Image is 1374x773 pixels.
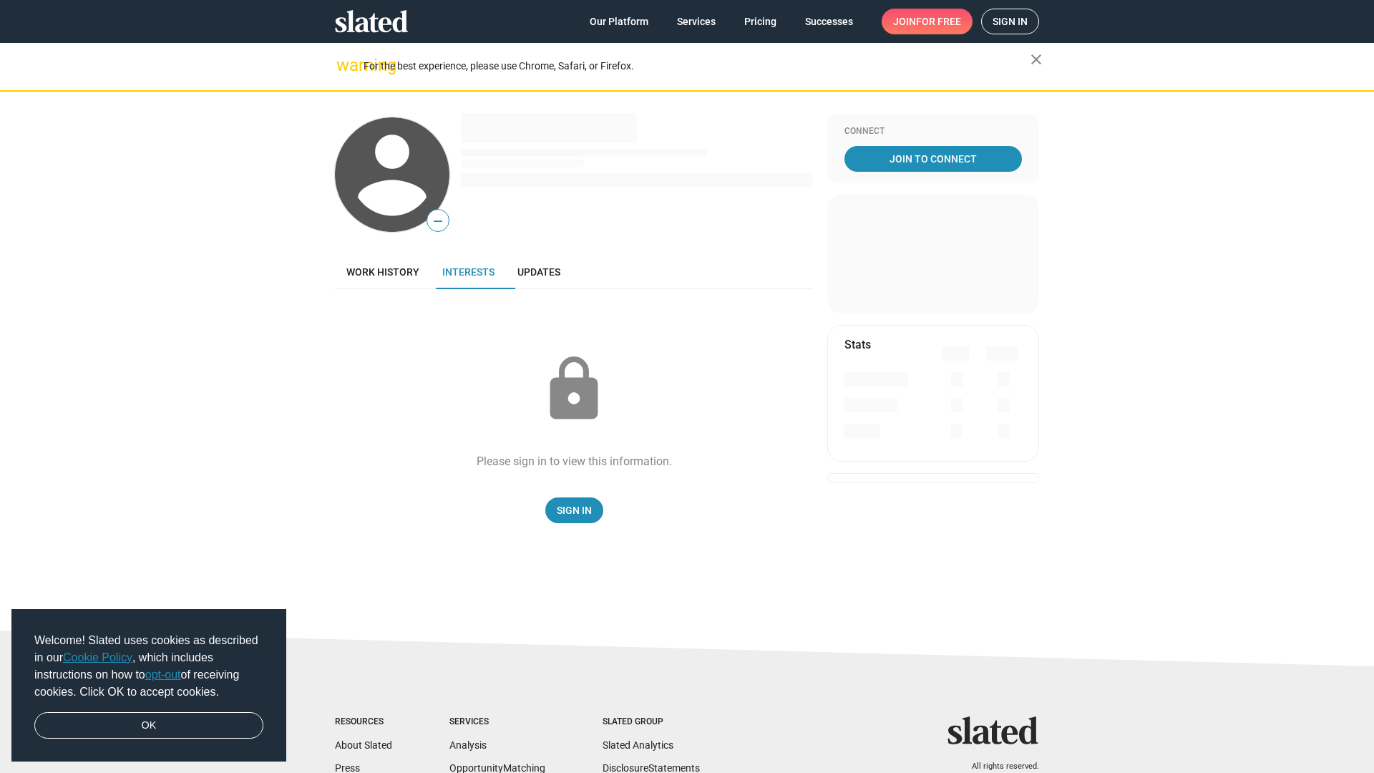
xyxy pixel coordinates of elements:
a: opt-out [145,669,181,681]
a: Services [666,9,727,34]
div: Connect [844,126,1022,137]
a: Analysis [449,739,487,751]
span: — [427,212,449,230]
a: Sign In [545,497,603,523]
a: Successes [794,9,864,34]
a: Work history [335,255,431,289]
span: Our Platform [590,9,648,34]
span: Successes [805,9,853,34]
mat-icon: warning [336,57,354,74]
div: Slated Group [603,716,700,728]
div: For the best experience, please use Chrome, Safari, or Firefox. [364,57,1030,76]
a: Pricing [733,9,788,34]
div: Please sign in to view this information. [477,454,672,469]
a: Join To Connect [844,146,1022,172]
a: Interests [431,255,506,289]
a: dismiss cookie message [34,712,263,739]
span: Join [893,9,961,34]
span: Sign in [993,9,1028,34]
span: Welcome! Slated uses cookies as described in our , which includes instructions on how to of recei... [34,632,263,701]
a: Our Platform [578,9,660,34]
mat-icon: close [1028,51,1045,68]
a: About Slated [335,739,392,751]
span: Pricing [744,9,776,34]
div: cookieconsent [11,609,286,762]
a: Sign in [981,9,1039,34]
mat-card-title: Stats [844,337,871,352]
a: Slated Analytics [603,739,673,751]
span: Interests [442,266,494,278]
div: Resources [335,716,392,728]
mat-icon: lock [538,354,610,425]
a: Cookie Policy [63,651,132,663]
span: Work history [346,266,419,278]
span: Sign In [557,497,592,523]
span: Join To Connect [847,146,1019,172]
span: for free [916,9,961,34]
span: Services [677,9,716,34]
div: Services [449,716,545,728]
a: Joinfor free [882,9,973,34]
a: Updates [506,255,572,289]
span: Updates [517,266,560,278]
